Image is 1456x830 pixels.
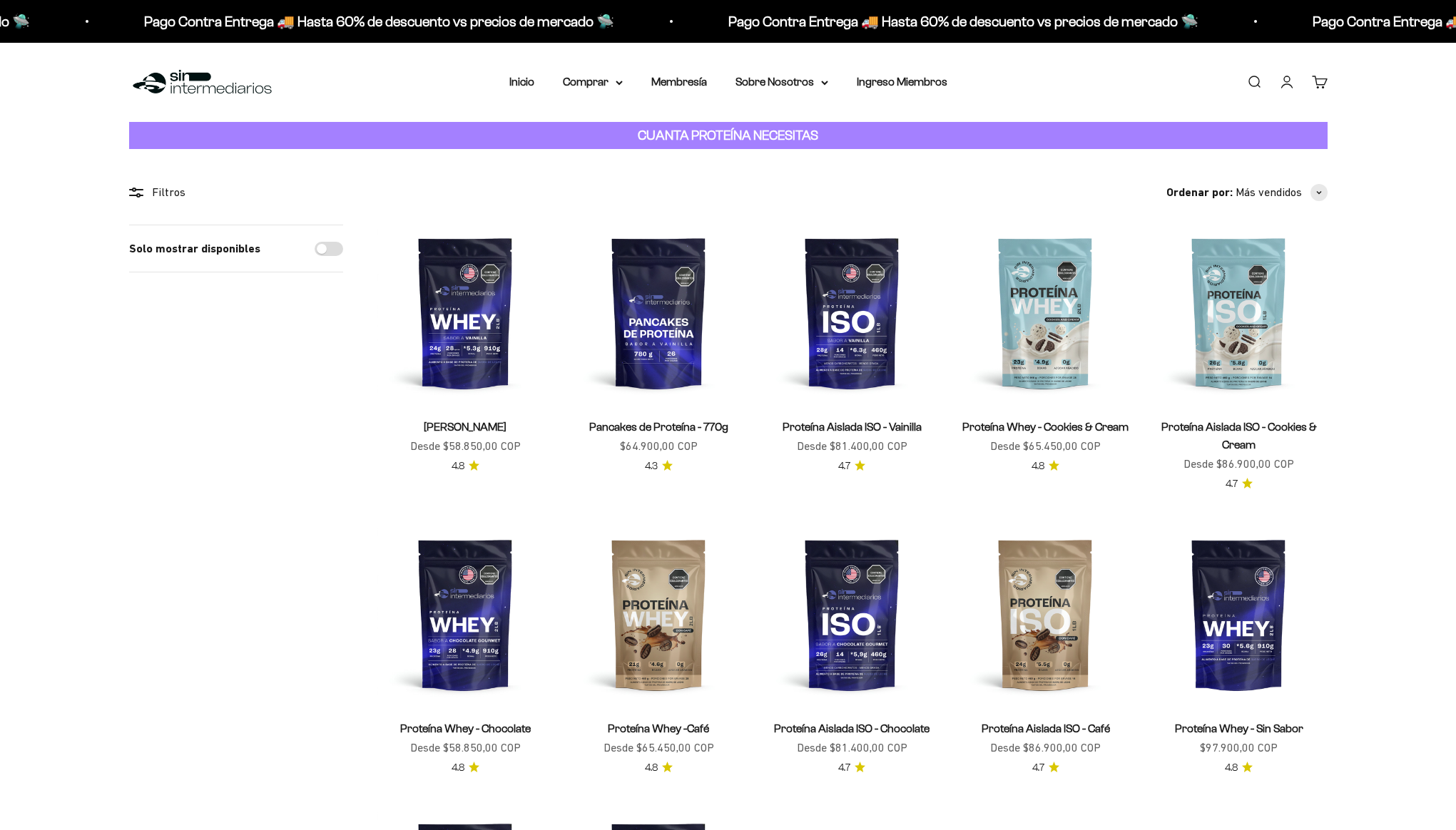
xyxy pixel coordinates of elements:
summary: Comprar [563,73,623,91]
a: Proteína Whey - Cookies & Cream [962,421,1129,433]
a: Proteína Aislada ISO - Chocolate [774,722,930,734]
span: 4.7 [1032,760,1044,776]
a: Inicio [509,76,534,88]
a: 4.84.8 de 5.0 estrellas [1032,458,1059,474]
span: 4.3 [645,458,658,474]
a: Pancakes de Proteína - 770g [589,421,728,433]
span: 4.8 [1032,458,1044,474]
sale-price: Desde $58.850,00 COP [410,437,521,456]
span: Más vendidos [1236,183,1302,202]
a: Proteína Whey -Café [608,722,709,734]
span: 4.7 [838,458,850,474]
a: 4.84.8 de 5.0 estrellas [452,760,479,776]
sale-price: Desde $58.850,00 COP [410,739,521,757]
a: 4.34.3 de 5.0 estrellas [645,458,673,474]
span: Ordenar por: [1166,183,1233,202]
a: Proteína Aislada ISO - Cookies & Cream [1161,421,1317,451]
sale-price: Desde $86.900,00 COP [1183,455,1294,473]
sale-price: $64.900,00 COP [620,437,698,456]
span: 4.8 [645,760,658,776]
a: 4.74.7 de 5.0 estrellas [838,458,865,474]
span: 4.7 [838,760,850,776]
a: 4.74.7 de 5.0 estrellas [1226,476,1253,492]
a: Proteína Aislada ISO - Vainilla [783,421,922,433]
a: 4.84.8 de 5.0 estrellas [1225,760,1253,776]
label: Solo mostrar disponibles [129,240,260,258]
a: Ingreso Miembros [857,76,947,88]
span: 4.7 [1226,476,1238,492]
sale-price: $97.900,00 COP [1200,739,1278,757]
p: Pago Contra Entrega 🚚 Hasta 60% de descuento vs precios de mercado 🛸 [571,10,1042,33]
span: 4.8 [452,458,464,474]
sale-price: Desde $86.900,00 COP [990,739,1101,757]
sale-price: Desde $81.400,00 COP [797,739,907,757]
span: 4.8 [452,760,464,776]
sale-price: Desde $81.400,00 COP [797,437,907,456]
span: 4.8 [1225,760,1238,776]
a: 4.74.7 de 5.0 estrellas [1032,760,1059,776]
sale-price: Desde $65.450,00 COP [604,739,714,757]
a: [PERSON_NAME] [424,421,506,433]
a: 4.84.8 de 5.0 estrellas [452,458,479,474]
button: Más vendidos [1236,183,1328,202]
strong: CUANTA PROTEÍNA NECESITAS [638,128,818,143]
a: Membresía [651,76,707,88]
a: Proteína Whey - Sin Sabor [1175,722,1303,734]
sale-price: Desde $65.450,00 COP [990,437,1101,456]
div: Filtros [129,183,343,202]
a: Proteína Aislada ISO - Café [982,722,1110,734]
a: Proteína Whey - Chocolate [400,722,531,734]
a: 4.84.8 de 5.0 estrellas [645,760,673,776]
summary: Sobre Nosotros [735,73,828,91]
a: 4.74.7 de 5.0 estrellas [838,760,865,776]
